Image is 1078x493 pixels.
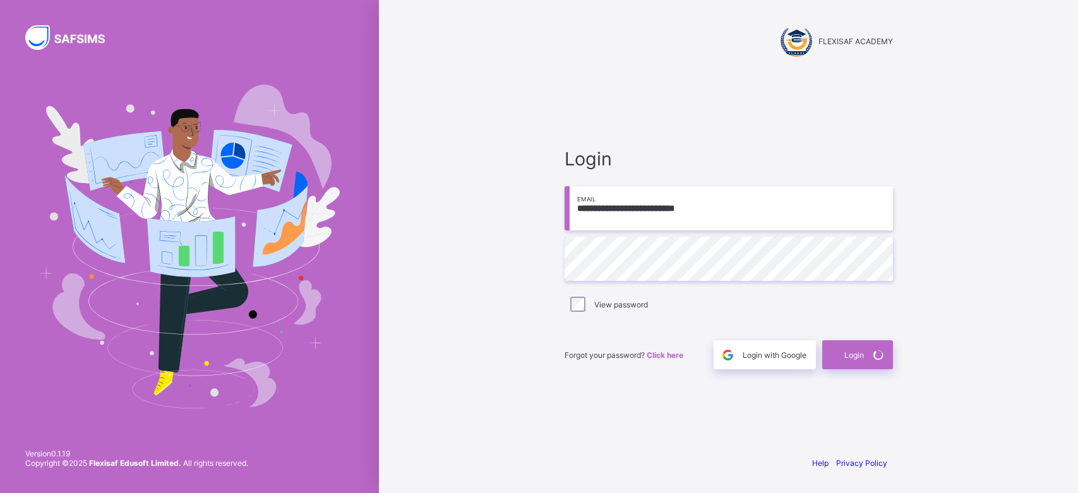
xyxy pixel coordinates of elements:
span: Version 0.1.19 [25,449,248,458]
img: google.396cfc9801f0270233282035f929180a.svg [721,348,735,362]
span: Login [565,148,893,170]
strong: Flexisaf Edusoft Limited. [89,458,181,468]
a: Click here [647,350,683,360]
span: Forgot your password? [565,350,683,360]
a: Privacy Policy [836,458,887,468]
span: Copyright © 2025 All rights reserved. [25,458,248,468]
span: Login [844,350,864,360]
span: FLEXISAF ACADEMY [818,37,893,46]
img: Hero Image [39,85,340,408]
span: Login with Google [743,350,806,360]
img: SAFSIMS Logo [25,25,120,50]
a: Help [812,458,829,468]
label: View password [594,300,648,309]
